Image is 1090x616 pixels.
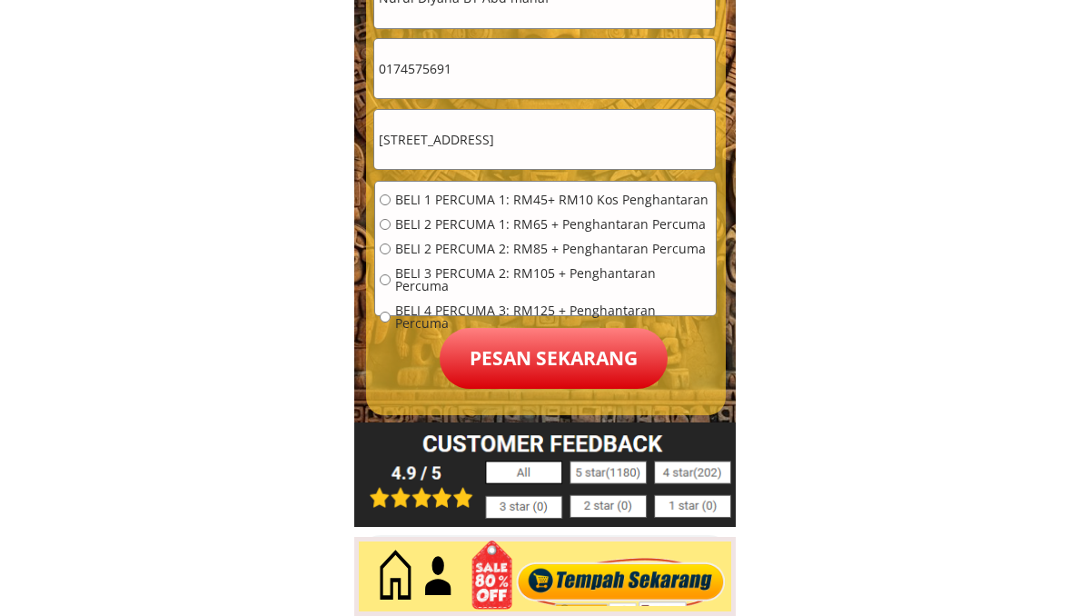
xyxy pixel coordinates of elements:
[395,218,711,231] span: BELI 2 PERCUMA 1: RM65 + Penghantaran Percuma
[395,243,711,255] span: BELI 2 PERCUMA 2: RM85 + Penghantaran Percuma
[395,267,711,293] span: BELI 3 PERCUMA 2: RM105 + Penghantaran Percuma
[374,39,715,98] input: Telefon
[395,194,711,206] span: BELI 1 PERCUMA 1: RM45+ RM10 Kos Penghantaran
[395,304,711,330] span: BELI 4 PERCUMA 3: RM125 + Penghantaran Percuma
[374,110,715,169] input: Alamat
[440,328,668,389] p: Pesan sekarang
